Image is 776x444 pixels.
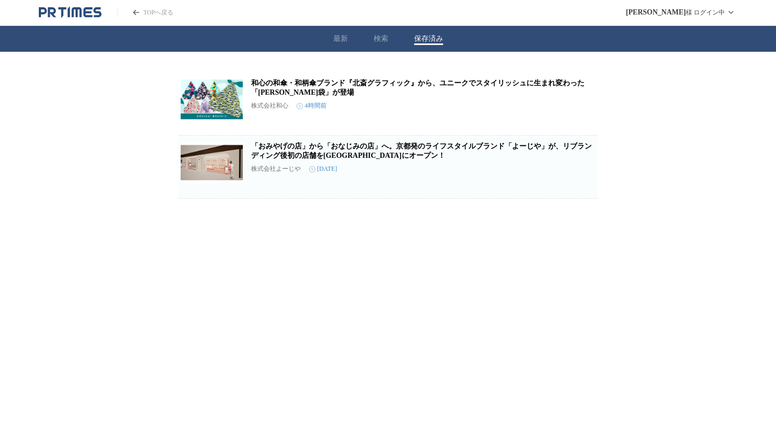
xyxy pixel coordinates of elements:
button: 検索 [374,34,388,43]
a: PR TIMESのトップページはこちら [39,6,101,19]
a: PR TIMESのトップページはこちら [117,8,173,17]
a: 和心の和傘・和柄傘ブランド『北斎グラフィック』から、ユニークでスタイリッシュに生まれ変わった「[PERSON_NAME]袋」が登場 [251,79,584,96]
button: 保存済み [414,34,443,43]
img: 和心の和傘・和柄傘ブランド『北斎グラフィック』から、ユニークでスタイリッシュに生まれ変わった「吾妻袋」が登場 [181,79,243,120]
p: 株式会社よーじや [251,165,301,173]
img: 「おみやげの店」から「おなじみの店」へ。京都発のライフスタイルブランド「よーじや」が、リブランディング後初の店舗を大丸心斎橋店にオープン！ [181,142,243,183]
time: 4時間前 [297,101,327,110]
span: [PERSON_NAME] [626,8,686,17]
time: [DATE] [309,165,338,173]
button: 最新 [333,34,348,43]
a: 「おみやげの店」から「おなじみの店」へ。京都発のライフスタイルブランド「よーじや」が、リブランディング後初の店舗を[GEOGRAPHIC_DATA]にオープン！ [251,142,592,159]
p: 株式会社和心 [251,101,288,110]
